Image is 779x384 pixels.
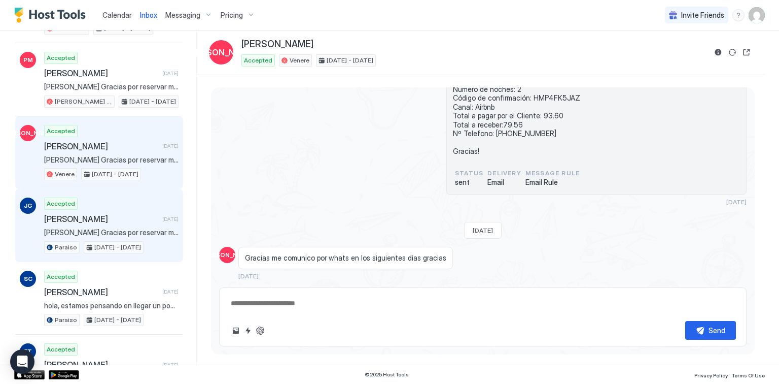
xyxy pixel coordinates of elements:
[47,272,75,281] span: Accepted
[102,11,132,19] span: Calendar
[709,325,725,336] div: Send
[487,169,521,178] span: Delivery
[55,97,112,106] span: [PERSON_NAME] By [PERSON_NAME]
[44,214,158,224] span: [PERSON_NAME]
[140,11,157,19] span: Inbox
[726,198,747,206] span: [DATE]
[455,178,483,187] span: sent
[712,46,724,58] button: Reservation information
[254,325,266,337] button: ChatGPT Auto Reply
[242,325,254,337] button: Quick reply
[49,370,79,379] a: Google Play Store
[162,362,179,368] span: [DATE]
[44,228,179,237] span: [PERSON_NAME] Gracias por reservar mi apartamento, estoy encantada de teneros por aquí. Te estaré...
[162,289,179,295] span: [DATE]
[455,169,483,178] span: status
[44,141,158,151] span: [PERSON_NAME]
[230,325,242,337] button: Upload image
[694,372,728,378] span: Privacy Policy
[14,370,45,379] a: App Store
[24,347,32,356] span: ET
[47,126,75,136] span: Accepted
[102,10,132,20] a: Calendar
[238,272,259,280] span: [DATE]
[188,46,255,58] span: [PERSON_NAME]
[244,56,272,65] span: Accepted
[44,82,179,91] span: [PERSON_NAME] Gracias por reservar mi apartamento, estoy encantada de teneros por aquí. Te estaré...
[162,216,179,222] span: [DATE]
[165,11,200,20] span: Messaging
[487,178,521,187] span: Email
[44,287,158,297] span: [PERSON_NAME]
[94,243,141,252] span: [DATE] - [DATE]
[44,155,179,165] span: [PERSON_NAME] Gracias por reservar mi apartamento, estoy encantada de teneros por aquí. Te estaré...
[44,68,158,78] span: [PERSON_NAME]
[24,274,32,283] span: SC
[202,250,253,260] span: [PERSON_NAME]
[24,201,32,210] span: JG
[3,129,53,138] span: [PERSON_NAME]
[726,46,738,58] button: Sync reservation
[694,369,728,380] a: Privacy Policy
[453,31,740,156] span: [PERSON_NAME] Tienes un nuevo booking de [PERSON_NAME] para Venere Bayahibe by [PERSON_NAME]. Che...
[290,56,309,65] span: Venere
[44,360,158,370] span: [PERSON_NAME]
[55,170,75,179] span: Venere
[525,169,580,178] span: Message Rule
[23,55,33,65] span: PM
[749,7,765,23] div: User profile
[740,46,753,58] button: Open reservation
[245,253,446,263] span: Gracias me comunico por whats en los siguientes dias gracias
[365,371,409,378] span: © 2025 Host Tools
[47,345,75,354] span: Accepted
[525,178,580,187] span: Email Rule
[129,97,176,106] span: [DATE] - [DATE]
[55,315,77,325] span: Paraiso
[685,321,736,340] button: Send
[55,243,77,252] span: Paraiso
[221,11,243,20] span: Pricing
[162,70,179,77] span: [DATE]
[92,170,138,179] span: [DATE] - [DATE]
[94,315,141,325] span: [DATE] - [DATE]
[241,39,313,50] span: [PERSON_NAME]
[47,199,75,208] span: Accepted
[44,301,179,310] span: hola, estamos pensando en llegar un poco antes, entre las 2 y las 3 de la tarde, espero que no se...
[327,56,373,65] span: [DATE] - [DATE]
[10,349,34,374] div: Open Intercom Messenger
[681,11,724,20] span: Invite Friends
[473,227,493,234] span: [DATE]
[162,143,179,149] span: [DATE]
[140,10,157,20] a: Inbox
[732,372,765,378] span: Terms Of Use
[47,53,75,62] span: Accepted
[732,369,765,380] a: Terms Of Use
[732,9,745,21] div: menu
[14,8,90,23] a: Host Tools Logo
